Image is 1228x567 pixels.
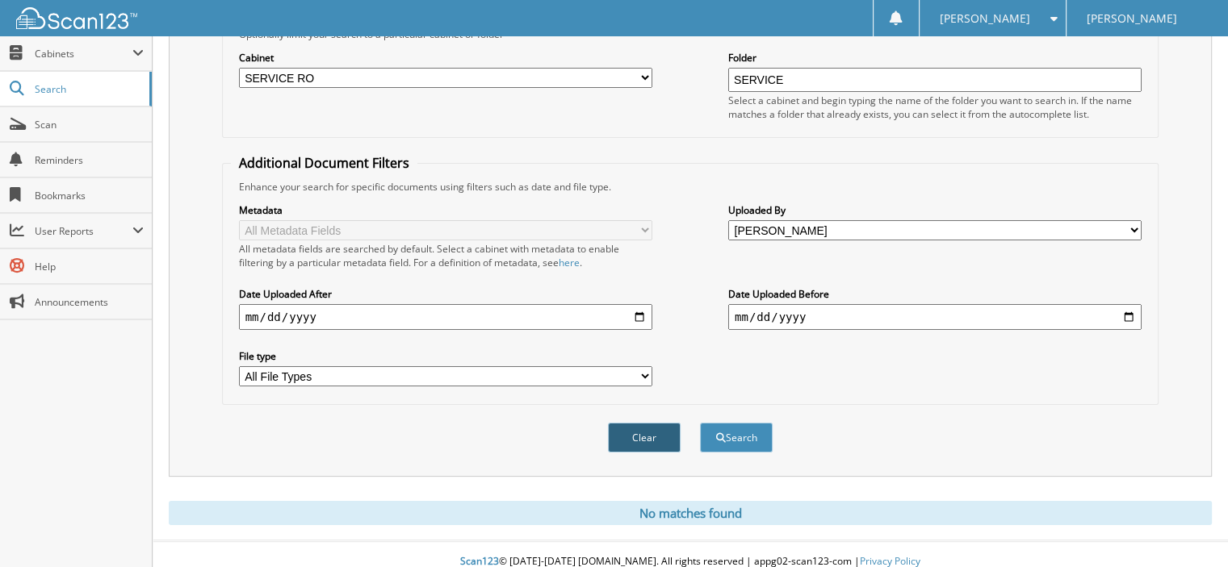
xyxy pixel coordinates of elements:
[728,51,1142,65] label: Folder
[728,94,1142,121] div: Select a cabinet and begin typing the name of the folder you want to search in. If the name match...
[231,154,417,172] legend: Additional Document Filters
[239,304,652,330] input: start
[940,14,1030,23] span: [PERSON_NAME]
[35,295,144,309] span: Announcements
[35,153,144,167] span: Reminders
[1147,490,1228,567] iframe: Chat Widget
[16,7,137,29] img: scan123-logo-white.svg
[1087,14,1177,23] span: [PERSON_NAME]
[35,118,144,131] span: Scan
[239,203,652,217] label: Metadata
[35,47,132,60] span: Cabinets
[35,224,132,238] span: User Reports
[239,242,652,269] div: All metadata fields are searched by default. Select a cabinet with metadata to enable filtering b...
[231,180,1150,194] div: Enhance your search for specific documents using filters such as date and file type.
[35,189,144,202] span: Bookmarks
[35,260,144,273] span: Help
[608,423,681,452] button: Clear
[728,287,1142,301] label: Date Uploaded Before
[239,287,652,301] label: Date Uploaded After
[728,304,1142,330] input: end
[169,501,1212,525] div: No matches found
[700,423,773,452] button: Search
[728,203,1142,217] label: Uploaded By
[559,256,580,269] a: here
[239,349,652,363] label: File type
[239,51,652,65] label: Cabinet
[35,82,141,96] span: Search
